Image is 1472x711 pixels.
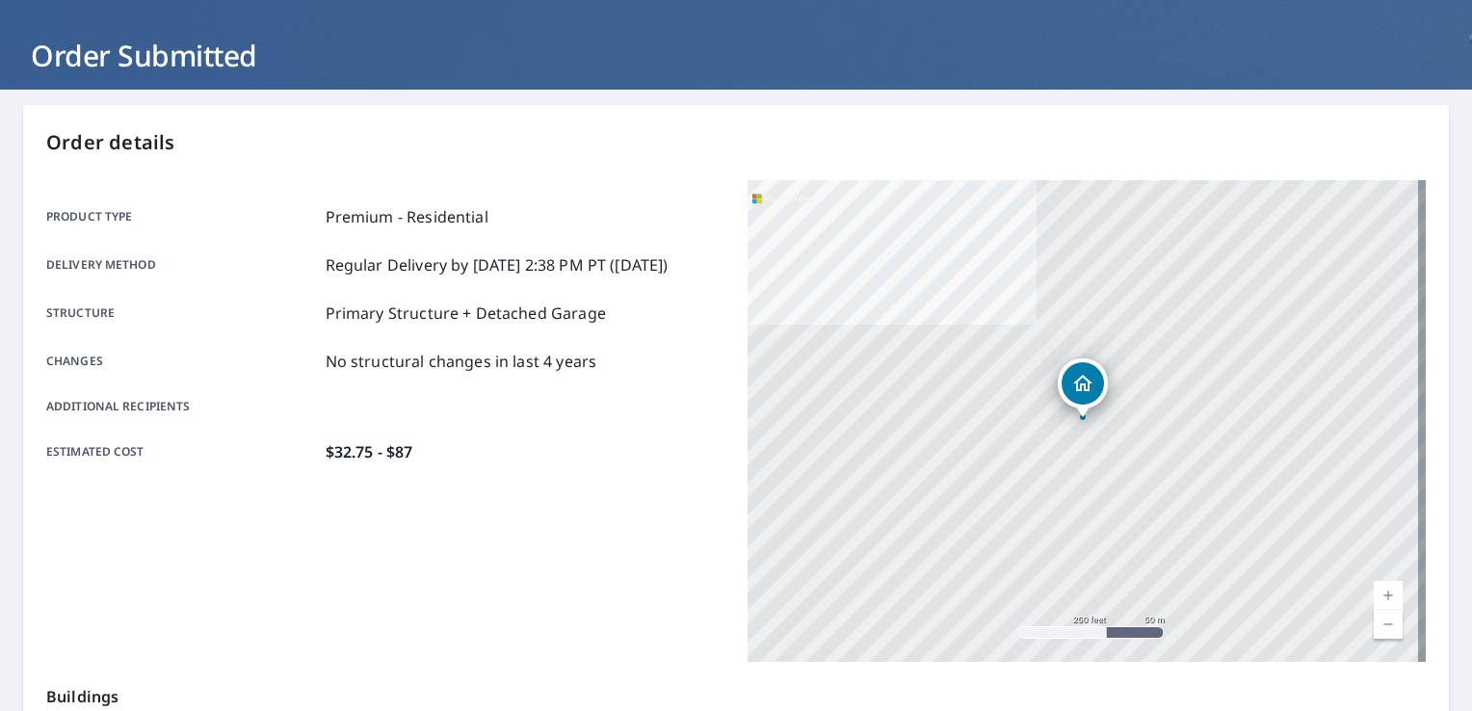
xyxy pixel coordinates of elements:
[326,253,669,276] p: Regular Delivery by [DATE] 2:38 PM PT ([DATE])
[326,440,413,463] p: $32.75 - $87
[46,205,318,228] p: Product type
[326,205,488,228] p: Premium - Residential
[1374,581,1403,610] a: Current Level 17, Zoom In
[46,398,318,415] p: Additional recipients
[46,350,318,373] p: Changes
[46,440,318,463] p: Estimated cost
[326,302,606,325] p: Primary Structure + Detached Garage
[46,302,318,325] p: Structure
[46,253,318,276] p: Delivery method
[1058,358,1108,418] div: Dropped pin, building 1, Residential property, 1016 Andover Ave Eau Claire, WI 54703
[46,128,1426,157] p: Order details
[1374,610,1403,639] a: Current Level 17, Zoom Out
[326,350,597,373] p: No structural changes in last 4 years
[23,36,1449,75] h1: Order Submitted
